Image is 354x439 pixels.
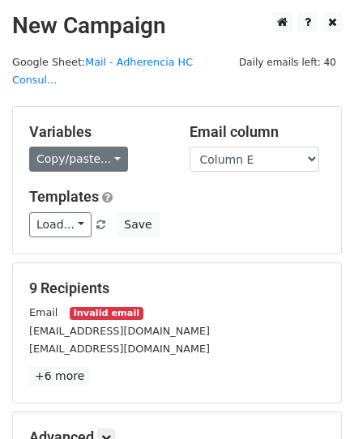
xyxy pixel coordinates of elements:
a: Load... [29,212,92,237]
small: [EMAIL_ADDRESS][DOMAIN_NAME] [29,325,210,337]
span: Daily emails left: 40 [233,53,342,71]
iframe: Chat Widget [273,361,354,439]
small: [EMAIL_ADDRESS][DOMAIN_NAME] [29,343,210,355]
h5: Variables [29,123,165,141]
a: Copy/paste... [29,147,128,172]
h2: New Campaign [12,12,342,40]
h5: Email column [190,123,326,141]
button: Save [117,212,159,237]
a: +6 more [29,366,90,386]
div: Widget de chat [273,361,354,439]
a: Templates [29,188,99,205]
small: Google Sheet: [12,56,193,87]
small: Invalid email [70,307,143,321]
small: Email [29,306,58,318]
h5: 9 Recipients [29,279,325,297]
a: Mail - Adherencia HC Consul... [12,56,193,87]
a: Daily emails left: 40 [233,56,342,68]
